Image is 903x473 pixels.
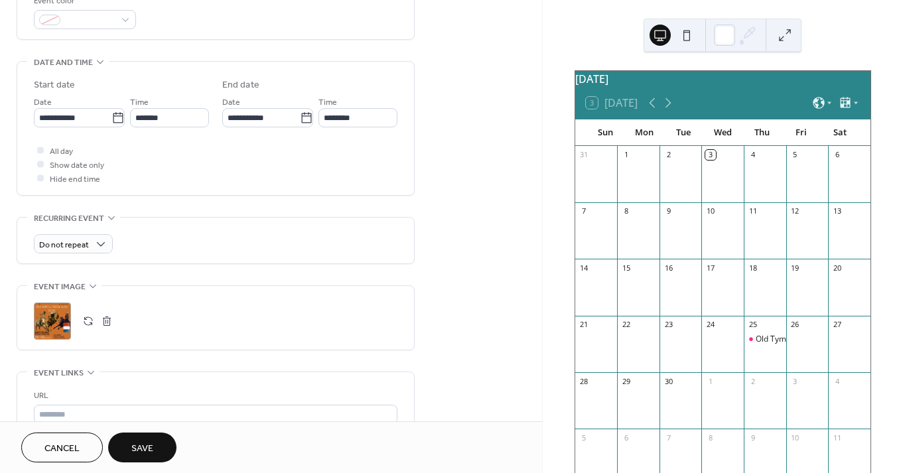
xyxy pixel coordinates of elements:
div: 14 [579,263,589,273]
div: 5 [790,150,800,160]
div: 5 [579,433,589,442]
div: 6 [832,150,842,160]
div: 25 [748,320,758,330]
div: 10 [790,433,800,442]
div: 1 [705,376,715,386]
div: 28 [579,376,589,386]
div: 16 [663,263,673,273]
div: 17 [705,263,715,273]
div: 9 [748,433,758,442]
div: [DATE] [575,71,870,87]
div: 2 [748,376,758,386]
div: 19 [790,263,800,273]
div: 30 [663,376,673,386]
div: 4 [832,376,842,386]
span: Cancel [44,442,80,456]
span: Time [318,96,337,109]
div: 2 [663,150,673,160]
div: 15 [621,263,631,273]
div: 6 [621,433,631,442]
div: Tue [664,119,703,146]
div: 9 [663,206,673,216]
div: Sat [821,119,860,146]
div: 3 [790,376,800,386]
div: Wed [703,119,742,146]
div: End date [222,78,259,92]
div: 27 [832,320,842,330]
span: Time [130,96,149,109]
button: Save [108,433,176,462]
div: 7 [579,206,589,216]
div: 8 [621,206,631,216]
span: Hide end time [50,172,100,186]
div: Mon [625,119,664,146]
div: 11 [832,433,842,442]
div: Sun [586,119,625,146]
span: Date [222,96,240,109]
div: 23 [663,320,673,330]
div: Old Tyme Fair and Peanut Boil [756,334,867,345]
div: 3 [705,150,715,160]
div: URL [34,389,395,403]
div: 13 [832,206,842,216]
span: Date and time [34,56,93,70]
span: All day [50,145,73,159]
div: 21 [579,320,589,330]
div: 20 [832,263,842,273]
div: 31 [579,150,589,160]
div: 24 [705,320,715,330]
div: 8 [705,433,715,442]
span: Save [131,442,153,456]
div: 10 [705,206,715,216]
div: Fri [782,119,821,146]
span: Date [34,96,52,109]
span: Do not repeat [39,237,89,253]
div: Start date [34,78,75,92]
span: Event image [34,280,86,294]
button: Cancel [21,433,103,462]
div: ; [34,303,71,340]
span: Recurring event [34,212,104,226]
div: 7 [663,433,673,442]
div: Thu [742,119,782,146]
span: Event links [34,366,84,380]
div: 12 [790,206,800,216]
div: Old Tyme Fair and Peanut Boil [744,334,786,345]
div: 4 [748,150,758,160]
div: 29 [621,376,631,386]
div: 18 [748,263,758,273]
span: Show date only [50,159,104,172]
div: 22 [621,320,631,330]
div: 26 [790,320,800,330]
div: 1 [621,150,631,160]
div: 11 [748,206,758,216]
